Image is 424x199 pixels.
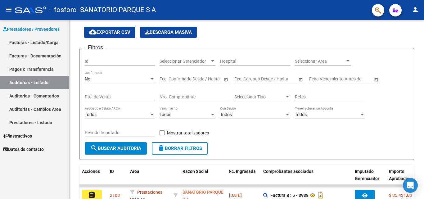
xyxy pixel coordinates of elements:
[89,29,130,35] span: Exportar CSV
[403,178,418,193] div: Open Intercom Messenger
[389,169,408,181] span: Importe Aprobado
[49,3,77,17] span: - fosforo
[85,43,106,52] h3: Filtros
[352,165,386,192] datatable-header-cell: Imputado Gerenciador
[270,193,309,198] strong: Factura B : 5 - 3938
[88,191,96,199] mat-icon: assignment
[297,76,304,83] button: Open calendar
[85,76,90,81] span: No
[261,165,352,192] datatable-header-cell: Comprobantes asociados
[229,169,256,174] span: Fc. Ingresada
[130,169,139,174] span: Area
[223,76,229,83] button: Open calendar
[234,76,254,82] input: Start date
[140,27,197,38] button: Descarga Masiva
[259,76,289,82] input: End date
[227,165,261,192] datatable-header-cell: Fc. Ingresada
[90,146,141,151] span: Buscar Auditoria
[389,193,412,198] span: $ 35.431,63
[160,112,171,117] span: Todos
[3,146,44,153] span: Datos de contacto
[3,133,32,139] span: Instructivos
[77,3,156,17] span: - SANATORIO PARQUE S A
[386,165,421,192] datatable-header-cell: Importe Aprobado
[167,129,209,137] span: Mostrar totalizadores
[184,76,214,82] input: End date
[180,165,227,192] datatable-header-cell: Razon Social
[263,169,313,174] span: Comprobantes asociados
[90,144,98,152] mat-icon: search
[355,169,379,181] span: Imputado Gerenciador
[157,144,165,152] mat-icon: delete
[295,112,307,117] span: Todos
[89,28,97,36] mat-icon: cloud_download
[183,169,208,174] span: Razon Social
[160,76,179,82] input: Start date
[85,142,147,155] button: Buscar Auditoria
[110,193,120,198] span: 2108
[5,6,12,13] mat-icon: menu
[82,169,100,174] span: Acciones
[157,146,202,151] span: Borrar Filtros
[140,27,197,38] app-download-masive: Descarga masiva de comprobantes (adjuntos)
[152,142,208,155] button: Borrar Filtros
[85,112,97,117] span: Todos
[229,193,242,198] span: [DATE]
[373,76,379,83] button: Open calendar
[412,6,419,13] mat-icon: person
[160,59,210,64] span: Seleccionar Gerenciador
[145,29,192,35] span: Descarga Masiva
[128,165,171,192] datatable-header-cell: Area
[110,169,114,174] span: ID
[234,94,285,100] span: Seleccionar Tipo
[79,165,107,192] datatable-header-cell: Acciones
[295,59,345,64] span: Seleccionar Area
[84,27,135,38] button: Exportar CSV
[107,165,128,192] datatable-header-cell: ID
[3,26,60,33] span: Prestadores / Proveedores
[220,112,232,117] span: Todos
